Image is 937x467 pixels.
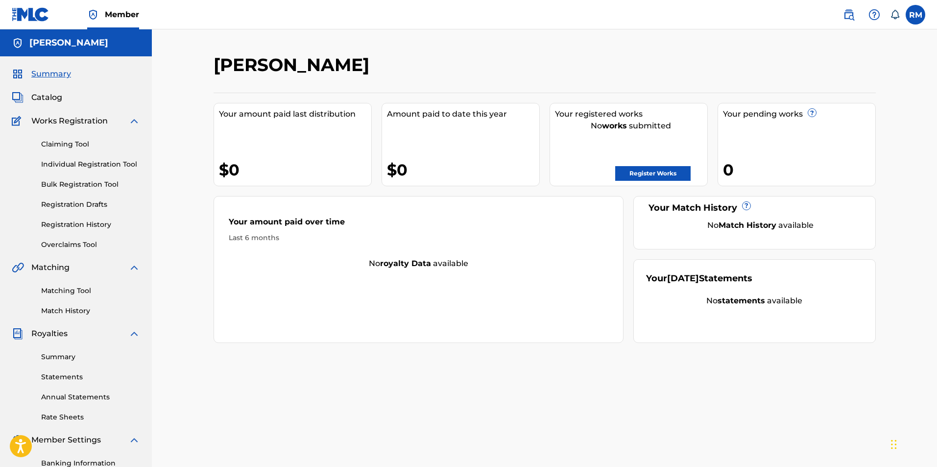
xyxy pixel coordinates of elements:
[723,159,875,181] div: 0
[219,159,371,181] div: $0
[646,295,863,307] div: No available
[41,179,140,190] a: Bulk Registration Tool
[387,108,539,120] div: Amount paid to date this year
[128,328,140,340] img: expand
[229,233,609,243] div: Last 6 months
[12,328,24,340] img: Royalties
[41,412,140,422] a: Rate Sheets
[555,108,707,120] div: Your registered works
[843,9,855,21] img: search
[87,9,99,21] img: Top Rightsholder
[41,139,140,149] a: Claiming Tool
[646,201,863,215] div: Your Match History
[41,392,140,402] a: Annual Statements
[31,115,108,127] span: Works Registration
[41,159,140,170] a: Individual Registration Tool
[868,9,880,21] img: help
[12,92,24,103] img: Catalog
[31,434,101,446] span: Member Settings
[12,115,24,127] img: Works Registration
[718,296,765,305] strong: statements
[888,420,937,467] iframe: Chat Widget
[105,9,139,20] span: Member
[602,121,627,130] strong: works
[12,262,24,273] img: Matching
[646,272,752,285] div: Your Statements
[890,10,900,20] div: Notifications
[29,37,108,49] h5: Ryan Marvel
[12,68,24,80] img: Summary
[12,434,24,446] img: Member Settings
[214,258,624,270] div: No available
[808,109,816,117] span: ?
[743,202,750,210] span: ?
[839,5,859,25] a: Public Search
[906,5,925,25] div: User Menu
[41,306,140,316] a: Match History
[41,286,140,296] a: Matching Tool
[219,108,371,120] div: Your amount paid last distribution
[12,92,62,103] a: CatalogCatalog
[658,220,863,231] div: No available
[865,5,884,25] div: Help
[12,7,49,22] img: MLC Logo
[128,434,140,446] img: expand
[910,310,937,389] iframe: Resource Center
[214,54,374,76] h2: [PERSON_NAME]
[555,120,707,132] div: No submitted
[31,328,68,340] span: Royalties
[31,68,71,80] span: Summary
[380,259,431,268] strong: royalty data
[31,262,70,273] span: Matching
[41,240,140,250] a: Overclaims Tool
[41,352,140,362] a: Summary
[719,221,776,230] strong: Match History
[128,115,140,127] img: expand
[891,430,897,459] div: Drag
[12,68,71,80] a: SummarySummary
[667,273,699,284] span: [DATE]
[41,199,140,210] a: Registration Drafts
[615,166,691,181] a: Register Works
[31,92,62,103] span: Catalog
[12,37,24,49] img: Accounts
[387,159,539,181] div: $0
[723,108,875,120] div: Your pending works
[41,220,140,230] a: Registration History
[128,262,140,273] img: expand
[41,372,140,382] a: Statements
[229,216,609,233] div: Your amount paid over time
